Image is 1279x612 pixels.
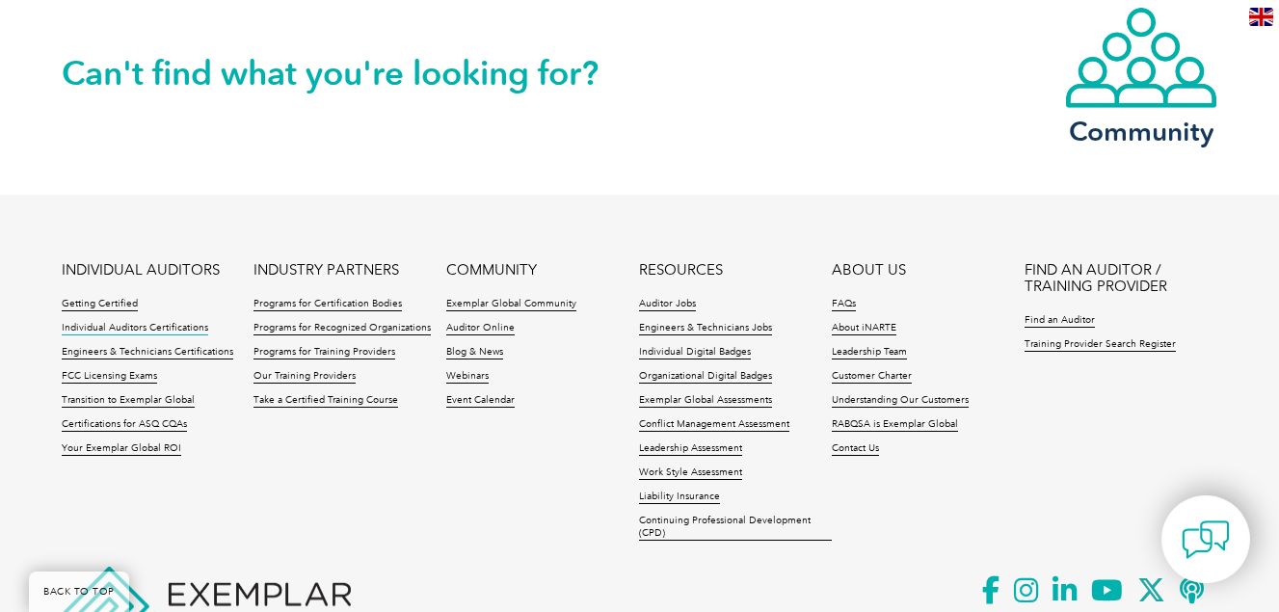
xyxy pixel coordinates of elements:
a: Work Style Assessment [639,466,742,480]
a: Programs for Certification Bodies [253,298,402,311]
a: Continuing Professional Development (CPD) [639,515,832,541]
img: contact-chat.png [1182,516,1230,564]
a: Leadership Assessment [639,442,742,456]
a: Auditor Jobs [639,298,696,311]
img: icon-community.webp [1064,6,1218,110]
a: FAQs [832,298,856,311]
a: RABQSA is Exemplar Global [832,418,958,432]
h3: Community [1064,120,1218,144]
a: Exemplar Global Community [446,298,576,311]
a: INDUSTRY PARTNERS [253,262,399,279]
a: Leadership Team [832,346,907,359]
a: Engineers & Technicians Certifications [62,346,233,359]
a: Take a Certified Training Course [253,394,398,408]
a: Transition to Exemplar Global [62,394,195,408]
a: Programs for Training Providers [253,346,395,359]
a: Understanding Our Customers [832,394,969,408]
a: About iNARTE [832,322,896,335]
a: ABOUT US [832,262,906,279]
a: Conflict Management Assessment [639,418,789,432]
a: Webinars [446,370,489,384]
h2: Can't find what you're looking for? [62,58,640,89]
a: Community [1064,6,1218,144]
a: Individual Auditors Certifications [62,322,208,335]
a: RESOURCES [639,262,723,279]
a: Blog & News [446,346,503,359]
a: Certifications for ASQ CQAs [62,418,187,432]
a: COMMUNITY [446,262,537,279]
a: Auditor Online [446,322,515,335]
a: Event Calendar [446,394,515,408]
a: Find an Auditor [1025,314,1095,328]
a: Contact Us [832,442,879,456]
a: Organizational Digital Badges [639,370,772,384]
a: Our Training Providers [253,370,356,384]
a: FCC Licensing Exams [62,370,157,384]
a: Customer Charter [832,370,912,384]
a: Your Exemplar Global ROI [62,442,181,456]
a: Training Provider Search Register [1025,338,1176,352]
a: Liability Insurance [639,491,720,504]
img: en [1249,8,1273,26]
a: Getting Certified [62,298,138,311]
a: INDIVIDUAL AUDITORS [62,262,220,279]
a: Individual Digital Badges [639,346,751,359]
a: BACK TO TOP [29,572,129,612]
a: FIND AN AUDITOR / TRAINING PROVIDER [1025,262,1217,295]
a: Engineers & Technicians Jobs [639,322,772,335]
a: Programs for Recognized Organizations [253,322,431,335]
a: Exemplar Global Assessments [639,394,772,408]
